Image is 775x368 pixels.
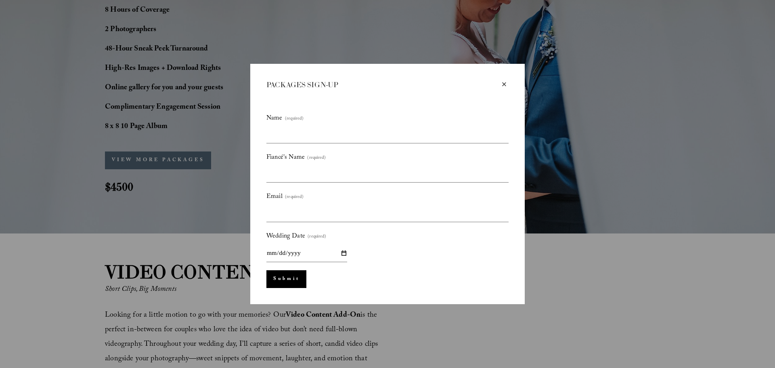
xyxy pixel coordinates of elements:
span: (required) [285,193,304,202]
span: Fiancé's Name [266,151,305,164]
button: Submit [266,270,306,288]
span: (required) [285,115,304,124]
span: (required) [308,233,326,242]
span: Name [266,112,283,125]
div: Close [500,80,509,89]
span: Email [266,191,283,203]
span: (required) [307,154,326,163]
div: PACKAGES SIGN-UP [266,80,500,90]
span: Wedding Date [266,230,305,243]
